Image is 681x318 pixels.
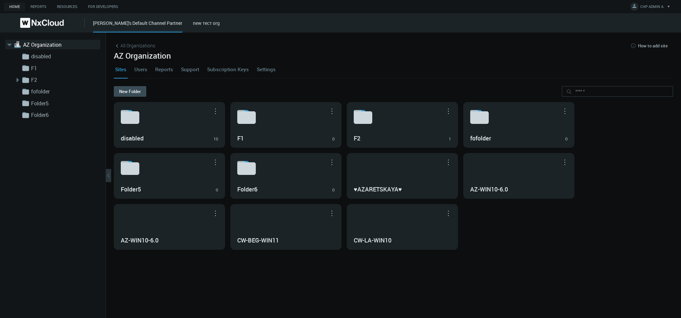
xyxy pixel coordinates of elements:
[216,187,218,193] div: 0
[470,134,491,142] nx-search-highlight: fofolder
[114,60,128,78] a: Sites
[180,60,201,78] a: Support
[625,40,673,51] button: How to add site
[121,236,159,244] nx-search-highlight: AZ-WIN10-6.0
[114,86,146,97] button: New Folder
[213,136,218,142] div: 10
[31,76,97,84] a: F2
[20,18,64,28] img: Nx Cloud logo
[354,134,360,142] nx-search-highlight: F2
[133,60,149,78] a: Users
[121,185,141,193] nx-search-highlight: Folder5
[255,60,277,78] a: Settings
[332,136,335,142] div: 0
[206,60,250,78] a: Subscription Keys
[31,87,97,95] a: fofolder
[332,187,335,193] div: 0
[638,43,668,48] span: How to add site
[470,185,508,193] nx-search-highlight: AZ-WIN10-6.0
[237,185,257,193] nx-search-highlight: Folder6
[237,236,279,244] nx-search-highlight: CW-BEG-WIN11
[640,4,664,12] span: CHP ADMIN A.
[114,51,673,60] h2: AZ Organization
[93,20,182,32] div: [PERSON_NAME]'s Default Channel Partner
[23,41,89,49] a: AZ Organization
[31,64,97,72] a: F1
[449,136,451,142] div: 1
[237,134,244,142] nx-search-highlight: F1
[565,136,567,142] div: 0
[83,3,123,11] a: For Developers
[31,99,97,107] a: Folder5
[31,111,97,119] a: Folder6
[52,3,83,11] a: Resources
[354,236,391,244] nx-search-highlight: CW-LA-WIN10
[354,185,402,193] nx-search-highlight: ♥AZARETSKAYA♥
[193,20,220,26] a: new тест org
[121,134,144,142] nx-search-highlight: disabled
[25,3,52,11] a: Reports
[114,42,155,49] a: All Organizations
[4,3,25,11] a: Home
[31,52,97,60] a: disabled
[120,42,155,49] span: All Organizations
[154,60,174,78] a: Reports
